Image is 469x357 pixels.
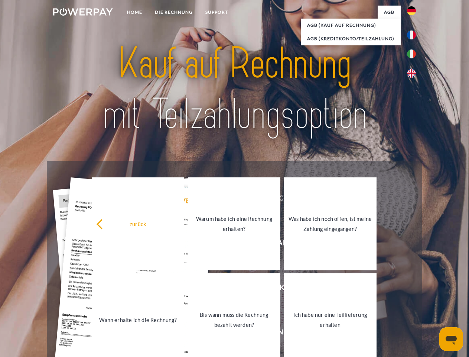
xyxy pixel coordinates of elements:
div: Bis wann muss die Rechnung bezahlt werden? [192,310,276,330]
img: en [407,69,416,78]
div: Was habe ich noch offen, ist meine Zahlung eingegangen? [289,214,372,234]
img: logo-powerpay-white.svg [53,8,113,16]
div: Ich habe nur eine Teillieferung erhalten [289,310,372,330]
img: it [407,49,416,58]
a: agb [378,6,401,19]
a: Was habe ich noch offen, ist meine Zahlung eingegangen? [284,177,377,270]
div: Wann erhalte ich die Rechnung? [96,315,180,325]
iframe: Schaltfläche zum Öffnen des Messaging-Fensters [439,327,463,351]
a: AGB (Kauf auf Rechnung) [301,19,401,32]
div: Warum habe ich eine Rechnung erhalten? [192,214,276,234]
img: de [407,6,416,15]
div: zurück [96,219,180,229]
img: fr [407,30,416,39]
a: SUPPORT [199,6,234,19]
a: Home [121,6,149,19]
a: AGB (Kreditkonto/Teilzahlung) [301,32,401,45]
a: DIE RECHNUNG [149,6,199,19]
img: title-powerpay_de.svg [71,36,398,142]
